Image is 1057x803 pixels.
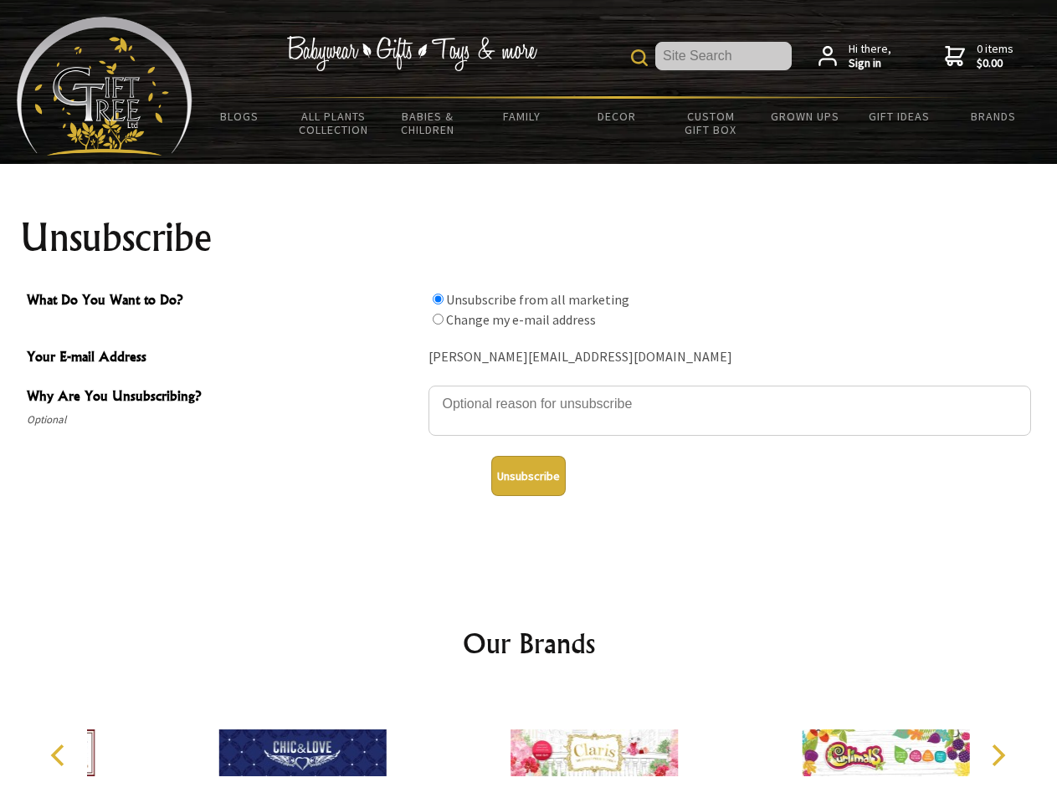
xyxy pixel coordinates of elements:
[849,42,891,71] span: Hi there,
[33,623,1024,663] h2: Our Brands
[192,99,287,134] a: BLOGS
[27,346,420,371] span: Your E-mail Address
[428,345,1031,371] div: [PERSON_NAME][EMAIL_ADDRESS][DOMAIN_NAME]
[446,311,596,328] label: Change my e-mail address
[17,17,192,156] img: Babyware - Gifts - Toys and more...
[664,99,758,147] a: Custom Gift Box
[20,217,1038,258] h1: Unsubscribe
[977,41,1013,71] span: 0 items
[381,99,475,147] a: Babies & Children
[757,99,852,134] a: Grown Ups
[945,42,1013,71] a: 0 items$0.00
[818,42,891,71] a: Hi there,Sign in
[569,99,664,134] a: Decor
[475,99,570,134] a: Family
[27,386,420,410] span: Why Are You Unsubscribing?
[977,56,1013,71] strong: $0.00
[979,737,1016,774] button: Next
[947,99,1041,134] a: Brands
[655,42,792,70] input: Site Search
[491,456,566,496] button: Unsubscribe
[287,99,382,147] a: All Plants Collection
[849,56,891,71] strong: Sign in
[428,386,1031,436] textarea: Why Are You Unsubscribing?
[27,410,420,430] span: Optional
[286,36,537,71] img: Babywear - Gifts - Toys & more
[433,314,444,325] input: What Do You Want to Do?
[631,49,648,66] img: product search
[433,294,444,304] input: What Do You Want to Do?
[446,291,629,308] label: Unsubscribe from all marketing
[42,737,79,774] button: Previous
[27,289,420,314] span: What Do You Want to Do?
[852,99,947,134] a: Gift Ideas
